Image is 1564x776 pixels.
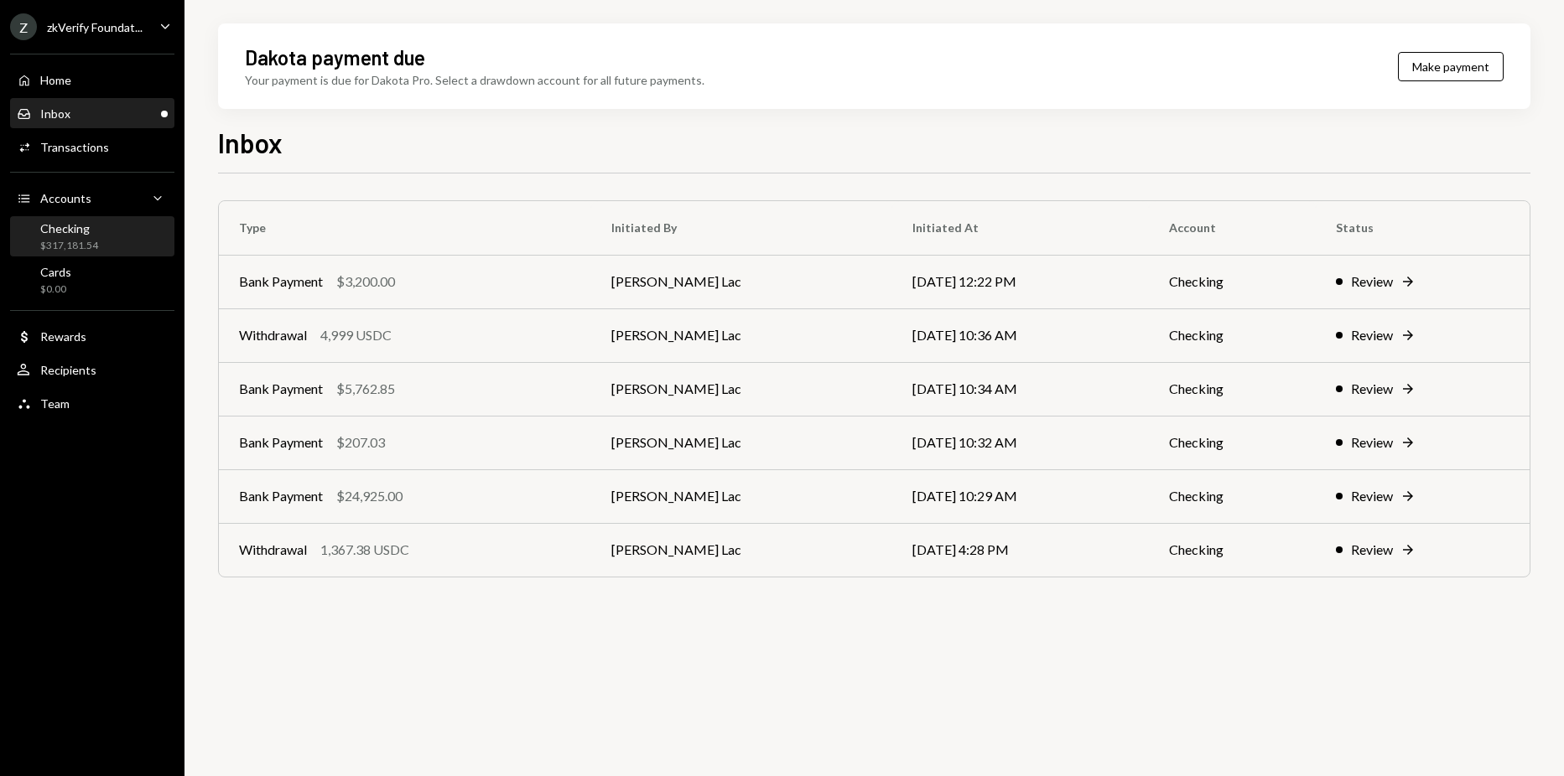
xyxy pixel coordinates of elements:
div: Rewards [40,329,86,344]
div: Home [40,73,71,87]
div: $0.00 [40,282,71,297]
td: [PERSON_NAME] Lac [591,362,892,416]
div: Dakota payment due [245,44,425,71]
div: $317,181.54 [40,239,98,253]
div: Review [1351,432,1393,453]
h1: Inbox [218,126,283,159]
div: Bank Payment [239,432,323,453]
td: Checking [1149,416,1317,469]
div: Bank Payment [239,379,323,399]
div: Review [1351,325,1393,345]
div: zkVerify Foundat... [47,20,143,34]
div: Your payment is due for Dakota Pro. Select a drawdown account for all future payments. [245,71,704,89]
div: Review [1351,486,1393,506]
a: Cards$0.00 [10,260,174,300]
td: [DATE] 10:32 AM [892,416,1149,469]
td: [PERSON_NAME] Lac [591,523,892,577]
div: Bank Payment [239,486,323,506]
td: Checking [1149,308,1317,362]
td: Checking [1149,523,1317,577]
a: Rewards [10,321,174,351]
th: Type [219,201,591,255]
a: Home [10,65,174,95]
a: Inbox [10,98,174,128]
td: [PERSON_NAME] Lac [591,416,892,469]
div: Inbox [40,106,70,121]
div: $24,925.00 [336,486,403,506]
div: Review [1351,272,1393,292]
div: Bank Payment [239,272,323,292]
div: Recipients [40,363,96,377]
a: Accounts [10,183,174,213]
td: [DATE] 12:22 PM [892,255,1149,308]
td: [DATE] 10:29 AM [892,469,1149,523]
td: Checking [1149,362,1317,416]
div: $207.03 [336,432,385,453]
div: Transactions [40,140,109,154]
div: $5,762.85 [336,379,395,399]
div: Checking [40,221,98,235]
div: Review [1351,379,1393,399]
div: Cards [40,265,71,279]
th: Account [1149,201,1317,255]
a: Recipients [10,354,174,385]
div: Withdrawal [239,540,307,560]
button: Make payment [1398,52,1504,81]
div: Z [10,13,37,40]
a: Transactions [10,132,174,162]
td: [DATE] 10:34 AM [892,362,1149,416]
td: Checking [1149,469,1317,523]
th: Initiated By [591,201,892,255]
div: 1,367.38 USDC [320,540,409,560]
div: $3,200.00 [336,272,395,292]
td: [DATE] 4:28 PM [892,523,1149,577]
div: Withdrawal [239,325,307,345]
td: [PERSON_NAME] Lac [591,469,892,523]
th: Status [1316,201,1530,255]
div: Review [1351,540,1393,560]
a: Checking$317,181.54 [10,216,174,256]
td: [PERSON_NAME] Lac [591,308,892,362]
div: 4,999 USDC [320,325,392,345]
td: [PERSON_NAME] Lac [591,255,892,308]
div: Accounts [40,191,91,205]
th: Initiated At [892,201,1149,255]
td: [DATE] 10:36 AM [892,308,1149,362]
div: Team [40,396,70,411]
td: Checking [1149,255,1317,308]
a: Team [10,388,174,418]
